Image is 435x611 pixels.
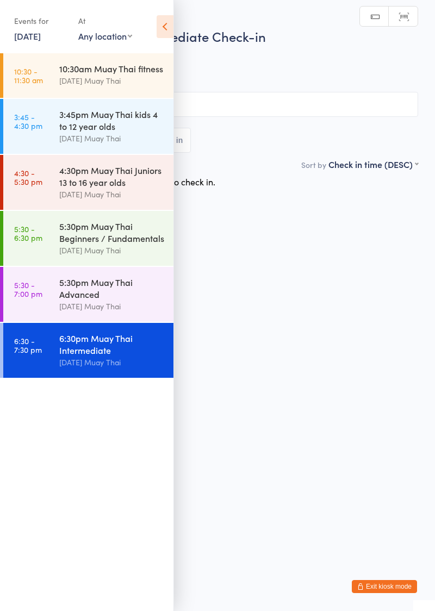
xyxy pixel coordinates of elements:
[59,63,164,74] div: 10:30am Muay Thai fitness
[17,92,418,117] input: Search
[328,158,418,170] div: Check in time (DESC)
[17,72,418,83] span: [DATE] Muay Thai
[59,276,164,300] div: 5:30pm Muay Thai Advanced
[59,332,164,356] div: 6:30pm Muay Thai Intermediate
[14,12,67,30] div: Events for
[352,580,417,593] button: Exit kiosk mode
[59,300,164,313] div: [DATE] Muay Thai
[3,53,173,98] a: 10:30 -11:30 am10:30am Muay Thai fitness[DATE] Muay Thai
[3,99,173,154] a: 3:45 -4:30 pm3:45pm Muay Thai kids 4 to 12 year olds[DATE] Muay Thai
[14,336,42,354] time: 6:30 - 7:30 pm
[59,132,164,145] div: [DATE] Muay Thai
[17,51,401,61] span: [DATE] 6:30pm
[14,113,42,130] time: 3:45 - 4:30 pm
[14,30,41,42] a: [DATE]
[59,108,164,132] div: 3:45pm Muay Thai kids 4 to 12 year olds
[14,280,42,298] time: 5:30 - 7:00 pm
[17,61,401,72] span: [DATE] Muay Thai
[3,155,173,210] a: 4:30 -5:30 pm4:30pm Muay Thai Juniors 13 to 16 year olds[DATE] Muay Thai
[78,30,132,42] div: Any location
[301,159,326,170] label: Sort by
[3,323,173,378] a: 6:30 -7:30 pm6:30pm Muay Thai Intermediate[DATE] Muay Thai
[59,220,164,244] div: 5:30pm Muay Thai Beginners / Fundamentals
[3,267,173,322] a: 5:30 -7:00 pm5:30pm Muay Thai Advanced[DATE] Muay Thai
[3,211,173,266] a: 5:30 -6:30 pm5:30pm Muay Thai Beginners / Fundamentals[DATE] Muay Thai
[17,27,418,45] h2: 6:30pm Muay Thai Intermediate Check-in
[59,188,164,201] div: [DATE] Muay Thai
[14,67,43,84] time: 10:30 - 11:30 am
[14,169,42,186] time: 4:30 - 5:30 pm
[14,225,42,242] time: 5:30 - 6:30 pm
[59,74,164,87] div: [DATE] Muay Thai
[59,164,164,188] div: 4:30pm Muay Thai Juniors 13 to 16 year olds
[78,12,132,30] div: At
[59,356,164,369] div: [DATE] Muay Thai
[59,244,164,257] div: [DATE] Muay Thai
